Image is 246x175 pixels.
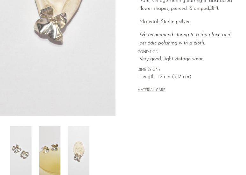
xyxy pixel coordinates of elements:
span: DIMENSIONS [137,67,238,73]
i: We recommend storing in a dry place and periodic polishing with a cloth. [140,32,231,46]
button: MATERIAL CARE [137,88,165,93]
span: Length: 1.25 in (3.17 cm) [140,73,238,81]
span: Very good; light vintage wear. [140,55,238,64]
span: CONDITION [137,50,238,55]
em: BHI. [210,6,219,11]
p: Material: Sterling silver. [140,18,238,26]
